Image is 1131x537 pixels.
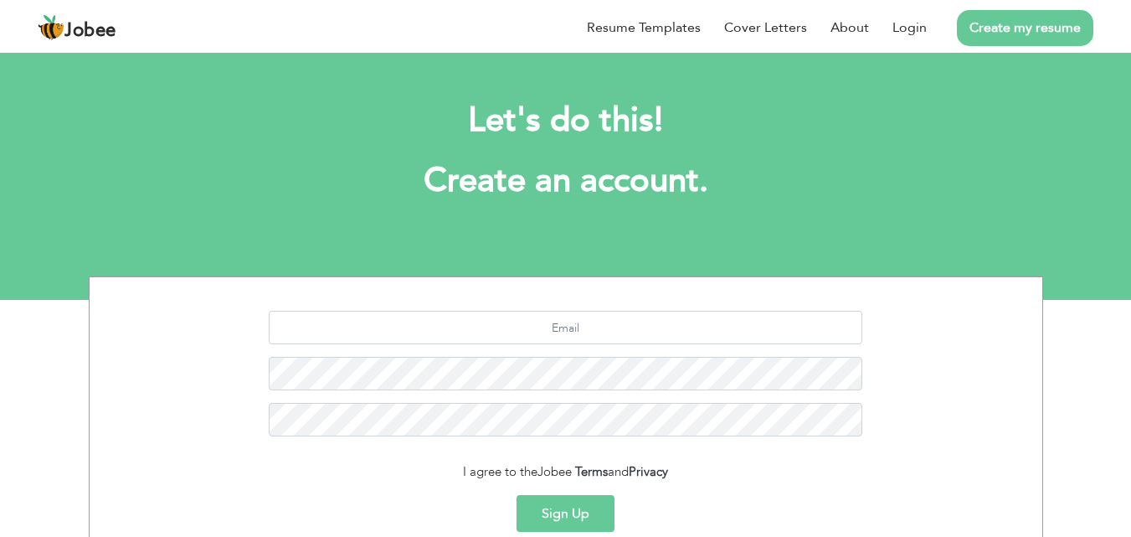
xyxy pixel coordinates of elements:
[892,18,927,38] a: Login
[64,22,116,40] span: Jobee
[38,14,64,41] img: jobee.io
[537,463,572,480] span: Jobee
[517,495,614,532] button: Sign Up
[114,99,1018,142] h2: Let's do this!
[575,463,608,480] a: Terms
[830,18,869,38] a: About
[269,311,862,344] input: Email
[724,18,807,38] a: Cover Letters
[114,159,1018,203] h1: Create an account.
[38,14,116,41] a: Jobee
[102,462,1030,482] div: I agree to the and
[957,10,1093,46] a: Create my resume
[587,18,701,38] a: Resume Templates
[629,463,668,480] a: Privacy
